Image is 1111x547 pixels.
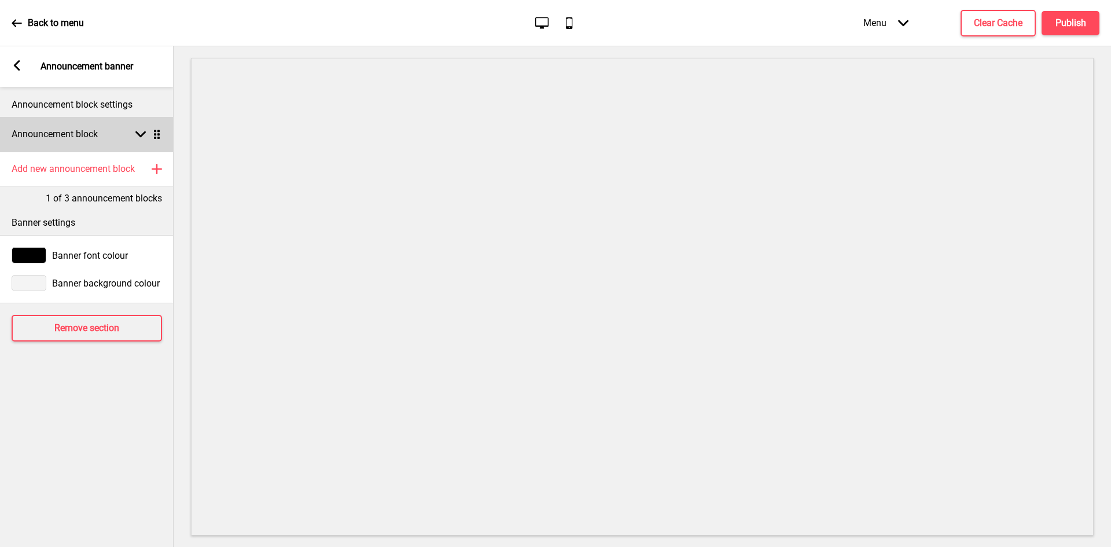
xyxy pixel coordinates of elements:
[12,128,98,141] h4: Announcement block
[961,10,1036,36] button: Clear Cache
[12,216,162,229] p: Banner settings
[974,17,1022,30] h4: Clear Cache
[52,250,128,261] span: Banner font colour
[12,247,162,263] div: Banner font colour
[28,17,84,30] p: Back to menu
[12,98,162,111] p: Announcement block settings
[12,163,135,175] h4: Add new announcement block
[852,6,920,40] div: Menu
[46,192,162,205] p: 1 of 3 announcement blocks
[1042,11,1099,35] button: Publish
[41,60,133,73] p: Announcement banner
[1055,17,1086,30] h4: Publish
[54,322,119,335] h4: Remove section
[52,278,160,289] span: Banner background colour
[12,315,162,342] button: Remove section
[12,275,162,291] div: Banner background colour
[12,8,84,39] a: Back to menu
